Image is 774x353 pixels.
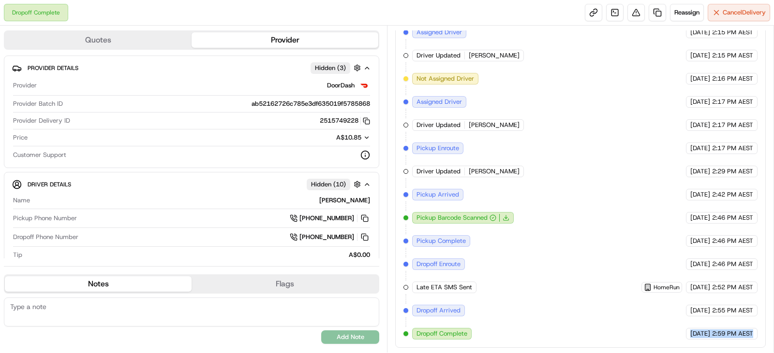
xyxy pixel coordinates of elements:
[670,4,704,21] button: Reassign
[690,329,710,338] span: [DATE]
[690,260,710,268] span: [DATE]
[13,233,78,241] span: Dropoff Phone Number
[708,4,770,21] button: CancelDelivery
[712,144,753,153] span: 2:17 PM AEST
[712,74,753,83] span: 2:16 PM AEST
[12,176,371,192] button: Driver DetailsHidden (10)
[13,214,77,223] span: Pickup Phone Number
[285,133,370,142] button: A$10.85
[417,213,488,222] span: Pickup Barcode Scanned
[13,251,22,259] span: Tip
[469,51,520,60] span: [PERSON_NAME]
[5,276,192,292] button: Notes
[34,196,370,205] div: [PERSON_NAME]
[712,237,753,245] span: 2:46 PM AEST
[417,213,496,222] button: Pickup Barcode Scanned
[28,181,71,188] span: Driver Details
[712,260,753,268] span: 2:46 PM AEST
[307,178,363,190] button: Hidden (10)
[690,167,710,176] span: [DATE]
[28,64,78,72] span: Provider Details
[417,28,462,37] span: Assigned Driver
[417,190,459,199] span: Pickup Arrived
[690,121,710,129] span: [DATE]
[690,283,710,292] span: [DATE]
[417,167,461,176] span: Driver Updated
[712,51,753,60] span: 2:15 PM AEST
[12,60,371,76] button: Provider DetailsHidden (3)
[13,196,30,205] span: Name
[26,251,370,259] div: A$0.00
[690,144,710,153] span: [DATE]
[712,190,753,199] span: 2:42 PM AEST
[358,80,370,91] img: doordash_logo_v2.png
[13,99,63,108] span: Provider Batch ID
[712,121,753,129] span: 2:17 PM AEST
[712,167,753,176] span: 2:29 PM AEST
[5,32,192,48] button: Quotes
[712,98,753,106] span: 2:17 PM AEST
[299,214,354,223] span: [PHONE_NUMBER]
[290,213,370,224] a: [PHONE_NUMBER]
[192,276,378,292] button: Flags
[320,116,370,125] button: 2515749228
[327,81,355,90] span: DoorDash
[311,62,363,74] button: Hidden (3)
[712,28,753,37] span: 2:15 PM AEST
[417,98,462,106] span: Assigned Driver
[417,144,459,153] span: Pickup Enroute
[690,51,710,60] span: [DATE]
[469,121,520,129] span: [PERSON_NAME]
[13,116,70,125] span: Provider Delivery ID
[311,180,346,189] span: Hidden ( 10 )
[290,232,370,242] a: [PHONE_NUMBER]
[690,98,710,106] span: [DATE]
[712,306,753,315] span: 2:55 PM AEST
[299,233,354,241] span: [PHONE_NUMBER]
[13,81,37,90] span: Provider
[192,32,378,48] button: Provider
[690,306,710,315] span: [DATE]
[315,64,346,72] span: Hidden ( 3 )
[417,121,461,129] span: Driver Updated
[252,99,370,108] span: ab52162726c785e3df635019f5785868
[417,237,466,245] span: Pickup Complete
[690,213,710,222] span: [DATE]
[417,306,461,315] span: Dropoff Arrived
[469,167,520,176] span: [PERSON_NAME]
[417,74,474,83] span: Not Assigned Driver
[690,237,710,245] span: [DATE]
[690,74,710,83] span: [DATE]
[417,260,461,268] span: Dropoff Enroute
[417,283,472,292] span: Late ETA SMS Sent
[674,8,700,17] span: Reassign
[723,8,766,17] span: Cancel Delivery
[690,190,710,199] span: [DATE]
[336,133,361,141] span: A$10.85
[654,283,680,291] span: HomeRun
[712,329,753,338] span: 2:59 PM AEST
[417,329,467,338] span: Dropoff Complete
[690,28,710,37] span: [DATE]
[712,283,753,292] span: 2:52 PM AEST
[417,51,461,60] span: Driver Updated
[13,151,66,159] span: Customer Support
[13,133,28,142] span: Price
[712,213,753,222] span: 2:46 PM AEST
